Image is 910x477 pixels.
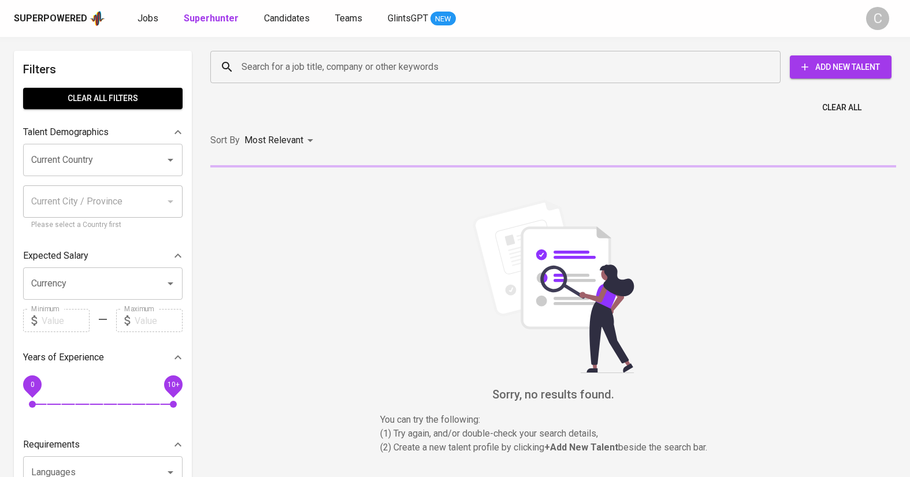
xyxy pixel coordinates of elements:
span: GlintsGPT [388,13,428,24]
p: (1) Try again, and/or double-check your search details, [380,427,727,441]
input: Value [42,309,90,332]
button: Add New Talent [790,55,892,79]
a: Superpoweredapp logo [14,10,105,27]
a: Teams [335,12,365,26]
p: You can try the following : [380,413,727,427]
span: Add New Talent [799,60,882,74]
div: Talent Demographics [23,121,183,144]
a: Candidates [264,12,312,26]
h6: Filters [23,60,183,79]
span: 10+ [167,381,179,389]
p: Sort By [210,133,240,147]
span: NEW [430,13,456,25]
p: Talent Demographics [23,125,109,139]
button: Open [162,275,179,292]
div: Requirements [23,433,183,456]
span: Candidates [264,13,310,24]
img: app logo [90,10,105,27]
button: Clear All filters [23,88,183,109]
a: Superhunter [184,12,241,26]
p: (2) Create a new talent profile by clicking beside the search bar. [380,441,727,454]
p: Most Relevant [244,133,303,147]
div: Years of Experience [23,346,183,369]
div: Most Relevant [244,130,317,151]
h6: Sorry, no results found. [210,385,896,404]
span: Clear All filters [32,91,173,106]
b: Superhunter [184,13,239,24]
input: Value [135,309,183,332]
a: GlintsGPT NEW [388,12,456,26]
a: Jobs [138,12,161,26]
p: Please select a Country first [31,219,174,231]
span: Teams [335,13,362,24]
img: file_searching.svg [467,200,640,373]
b: + Add New Talent [544,442,618,453]
p: Expected Salary [23,249,88,263]
div: Superpowered [14,12,87,25]
button: Open [162,152,179,168]
p: Years of Experience [23,351,104,364]
div: Expected Salary [23,244,183,267]
span: Clear All [822,100,861,115]
button: Clear All [818,97,866,118]
div: C [866,7,889,30]
span: Jobs [138,13,158,24]
p: Requirements [23,438,80,452]
span: 0 [30,381,34,389]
